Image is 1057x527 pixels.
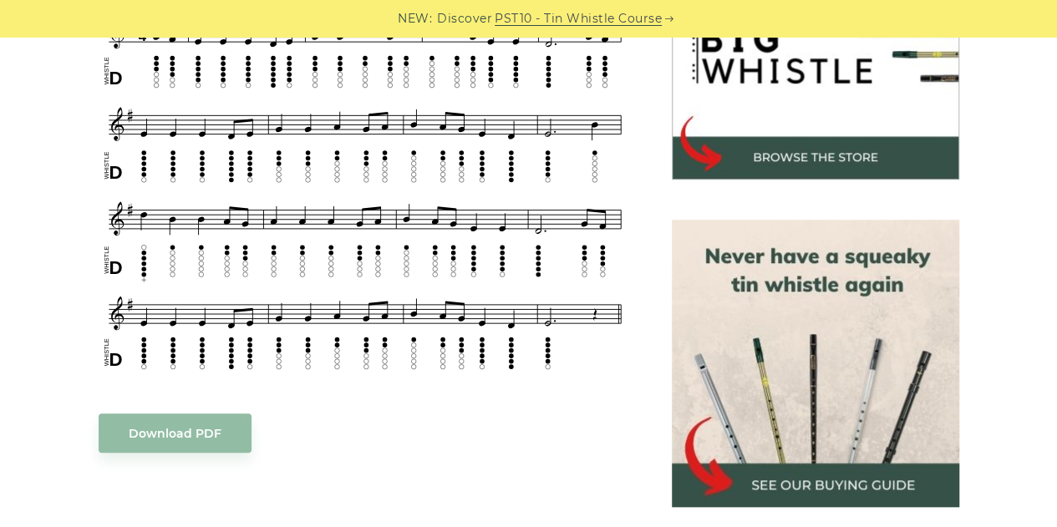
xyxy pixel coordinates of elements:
[495,9,662,28] a: PST10 - Tin Whistle Course
[672,220,959,507] img: tin whistle buying guide
[398,9,432,28] span: NEW:
[437,9,492,28] span: Discover
[99,413,252,453] a: Download PDF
